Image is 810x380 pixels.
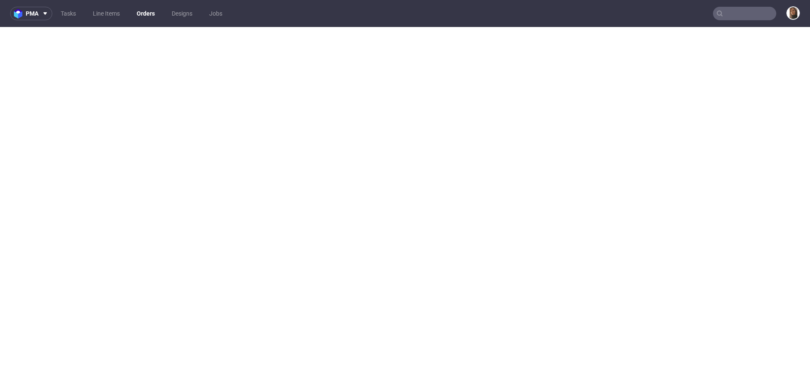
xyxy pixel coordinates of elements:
a: Designs [167,7,197,20]
button: pma [10,7,52,20]
span: pma [26,11,38,16]
a: Tasks [56,7,81,20]
a: Line Items [88,7,125,20]
img: Angelina Marć [787,7,799,19]
a: Jobs [204,7,227,20]
a: Orders [132,7,160,20]
img: logo [14,9,26,19]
